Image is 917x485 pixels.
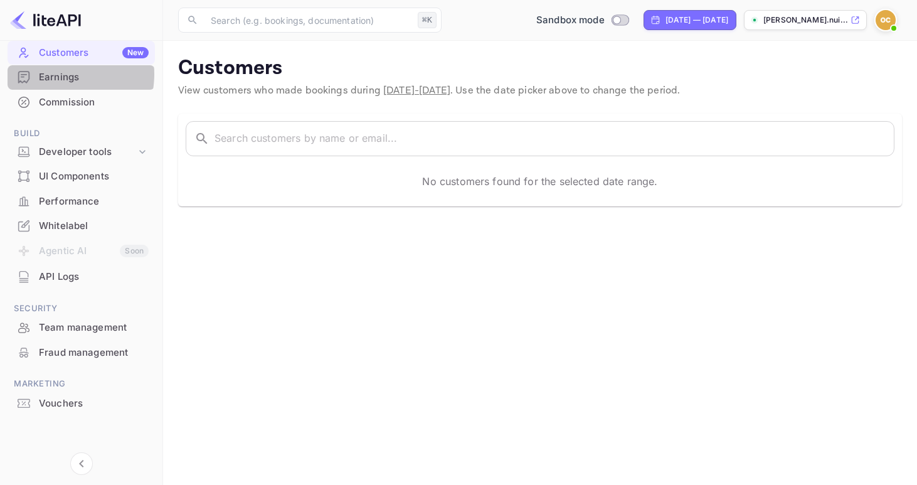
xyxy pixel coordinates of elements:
a: UI Components [8,164,155,188]
p: Customers [178,56,902,81]
img: LiteAPI logo [10,10,81,30]
a: Team management [8,316,155,339]
div: UI Components [8,164,155,189]
span: [DATE] - [DATE] [383,84,450,97]
div: Team management [39,321,149,335]
div: Vouchers [39,397,149,411]
div: Whitelabel [8,214,155,238]
a: Commission [8,90,155,114]
div: [DATE] — [DATE] [665,14,728,26]
div: Earnings [39,70,149,85]
div: Developer tools [8,141,155,163]
div: Customers [39,46,149,60]
div: CustomersNew [8,41,155,65]
a: Performance [8,189,155,213]
div: Click to change the date range period [644,10,736,30]
a: Fraud management [8,341,155,364]
div: Performance [8,189,155,214]
p: [PERSON_NAME].nui... [763,14,848,26]
a: Vouchers [8,392,155,415]
a: Earnings [8,65,155,88]
div: New [122,47,149,58]
span: Build [8,127,155,141]
span: Sandbox mode [536,13,605,28]
div: Fraud management [39,346,149,360]
a: Whitelabel [8,214,155,237]
div: Whitelabel [39,219,149,233]
div: Commission [8,90,155,115]
div: ⌘K [418,12,437,28]
div: Team management [8,316,155,340]
img: Oliver Cohen [876,10,896,30]
input: Search customers by name or email... [215,121,894,156]
div: Vouchers [8,392,155,416]
span: Security [8,302,155,316]
div: Fraud management [8,341,155,365]
a: API Logs [8,265,155,288]
div: API Logs [39,270,149,284]
div: Developer tools [39,145,136,159]
span: Marketing [8,377,155,391]
span: View customers who made bookings during . Use the date picker above to change the period. [178,84,680,97]
button: Collapse navigation [70,452,93,475]
div: Switch to Production mode [531,13,633,28]
input: Search (e.g. bookings, documentation) [203,8,413,33]
p: No customers found for the selected date range. [422,174,657,189]
div: Earnings [8,65,155,90]
div: Performance [39,195,149,209]
div: API Logs [8,265,155,289]
div: UI Components [39,169,149,184]
div: Commission [39,95,149,110]
a: CustomersNew [8,41,155,64]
